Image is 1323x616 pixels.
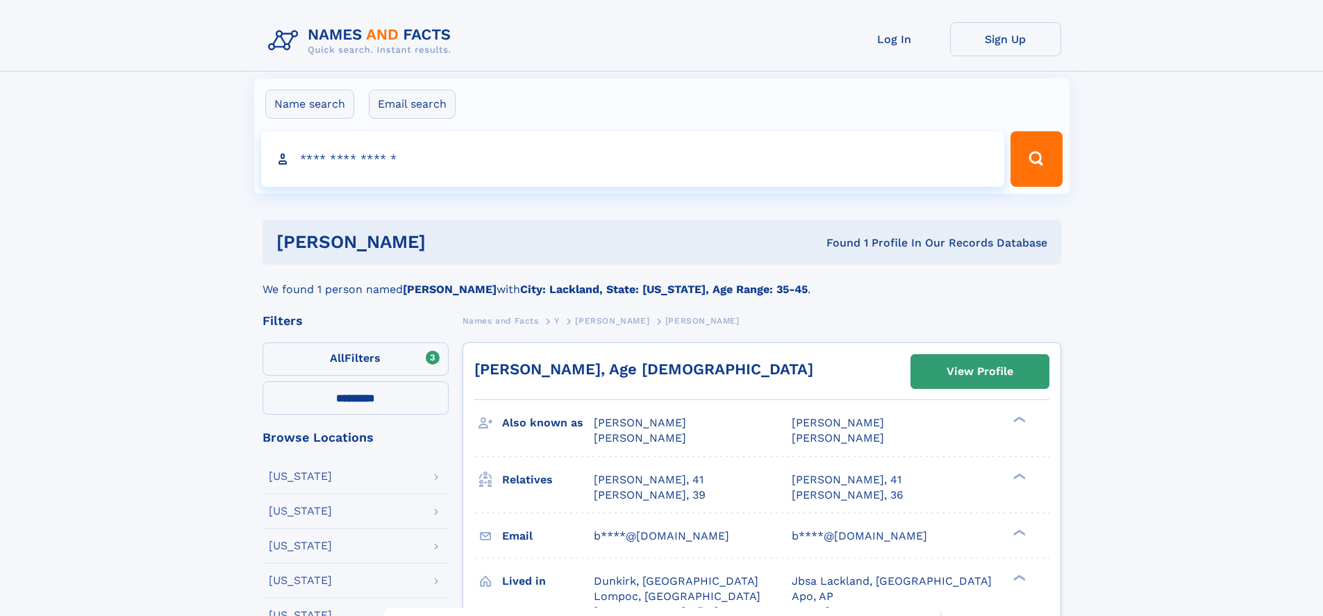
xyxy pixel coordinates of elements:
a: Y [554,312,560,329]
a: Names and Facts [463,312,539,329]
div: [US_STATE] [269,575,332,586]
div: We found 1 person named with . [263,265,1061,298]
a: View Profile [911,355,1049,388]
span: Dunkirk, [GEOGRAPHIC_DATA] [594,574,758,588]
a: [PERSON_NAME] [575,312,649,329]
button: Search Button [1010,131,1062,187]
span: Jbsa Lackland, [GEOGRAPHIC_DATA] [792,574,992,588]
a: Log In [839,22,950,56]
div: Browse Locations [263,431,449,444]
span: [PERSON_NAME] [594,431,686,444]
b: City: Lackland, State: [US_STATE], Age Range: 35-45 [520,283,808,296]
label: Name search [265,90,354,119]
h3: Also known as [502,411,594,435]
a: [PERSON_NAME], 36 [792,488,904,503]
a: [PERSON_NAME], Age [DEMOGRAPHIC_DATA] [474,360,813,378]
div: ❯ [1010,528,1026,537]
div: [US_STATE] [269,540,332,551]
span: [PERSON_NAME] [594,416,686,429]
h1: [PERSON_NAME] [276,233,626,251]
label: Email search [369,90,456,119]
span: Y [554,316,560,326]
a: [PERSON_NAME], 41 [792,472,901,488]
span: [PERSON_NAME] [575,316,649,326]
span: All [330,351,344,365]
span: Lompoc, [GEOGRAPHIC_DATA] [594,590,760,603]
div: ❯ [1010,573,1026,582]
img: Logo Names and Facts [263,22,463,60]
h3: Lived in [502,569,594,593]
div: ❯ [1010,415,1026,424]
div: Found 1 Profile In Our Records Database [626,235,1047,251]
a: Sign Up [950,22,1061,56]
div: Filters [263,315,449,327]
div: View Profile [947,356,1013,388]
div: ❯ [1010,472,1026,481]
a: [PERSON_NAME], 41 [594,472,704,488]
label: Filters [263,342,449,376]
b: [PERSON_NAME] [403,283,497,296]
div: [US_STATE] [269,506,332,517]
h3: Email [502,524,594,548]
span: [PERSON_NAME] [665,316,740,326]
span: [PERSON_NAME] [792,431,884,444]
span: [PERSON_NAME] [792,416,884,429]
a: [PERSON_NAME], 39 [594,488,706,503]
h3: Relatives [502,468,594,492]
input: search input [261,131,1005,187]
div: [US_STATE] [269,471,332,482]
span: Apo, AP [792,590,833,603]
